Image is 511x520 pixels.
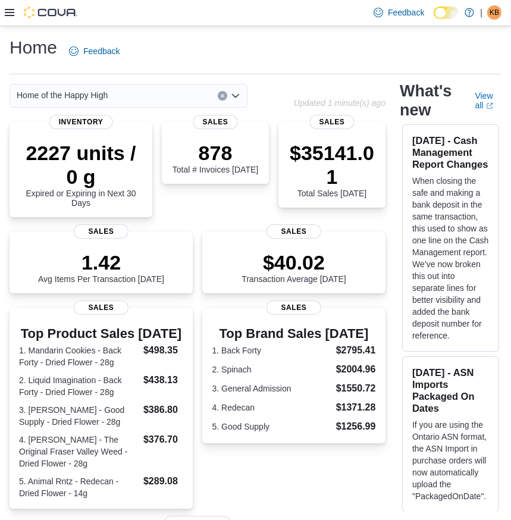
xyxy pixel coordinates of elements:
[336,343,376,358] dd: $2795.41
[143,343,183,358] dd: $498.35
[173,141,258,174] div: Total # Invoices [DATE]
[38,250,164,284] div: Avg Items Per Transaction [DATE]
[434,19,434,20] span: Dark Mode
[288,141,376,189] p: $35141.01
[49,115,113,129] span: Inventory
[475,91,502,110] a: View allExternal link
[19,374,139,398] dt: 2. Liquid Imagination - Back Forty - Dried Flower - 28g
[64,39,124,63] a: Feedback
[143,373,183,387] dd: $438.13
[267,300,321,315] span: Sales
[294,98,385,108] p: Updated 1 minute(s) ago
[212,344,331,356] dt: 1. Back Forty
[288,141,376,198] div: Total Sales [DATE]
[212,327,376,341] h3: Top Brand Sales [DATE]
[19,475,139,499] dt: 5. Animal Rntz - Redecan - Dried Flower - 14g
[212,364,331,375] dt: 2. Spinach
[487,5,501,20] div: Katelynd Bartelen
[369,1,429,24] a: Feedback
[336,419,376,434] dd: $1256.99
[486,102,493,109] svg: External link
[74,300,128,315] span: Sales
[412,419,489,502] p: If you are using the Ontario ASN format, the ASN Import in purchase orders will now automatically...
[38,250,164,274] p: 1.42
[336,400,376,415] dd: $1371.28
[336,381,376,396] dd: $1550.72
[218,91,227,101] button: Clear input
[19,327,183,341] h3: Top Product Sales [DATE]
[412,134,489,170] h3: [DATE] - Cash Management Report Changes
[242,250,346,284] div: Transaction Average [DATE]
[19,344,139,368] dt: 1. Mandarin Cookies - Back Forty - Dried Flower - 28g
[388,7,424,18] span: Feedback
[19,404,139,428] dt: 3. [PERSON_NAME] - Good Supply - Dried Flower - 28g
[143,403,183,417] dd: $386.80
[212,421,331,433] dt: 5. Good Supply
[19,141,143,189] p: 2227 units / 0 g
[19,434,139,469] dt: 4. [PERSON_NAME] - The Original Fraser Valley Weed - Dried Flower - 28g
[400,82,461,120] h2: What's new
[173,141,258,165] p: 878
[310,115,355,129] span: Sales
[143,474,183,488] dd: $289.08
[212,402,331,414] dt: 4. Redecan
[19,141,143,208] div: Expired or Expiring in Next 30 Days
[17,88,108,102] span: Home of the Happy High
[74,224,128,239] span: Sales
[480,5,482,20] p: |
[242,250,346,274] p: $40.02
[83,45,120,57] span: Feedback
[412,366,489,414] h3: [DATE] - ASN Imports Packaged On Dates
[231,91,240,101] button: Open list of options
[267,224,321,239] span: Sales
[193,115,238,129] span: Sales
[24,7,77,18] img: Cova
[212,383,331,394] dt: 3. General Admission
[10,36,57,59] h1: Home
[434,7,459,19] input: Dark Mode
[143,433,183,447] dd: $376.70
[412,175,489,342] p: When closing the safe and making a bank deposit in the same transaction, this used to show as one...
[336,362,376,377] dd: $2004.96
[490,5,499,20] span: KB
